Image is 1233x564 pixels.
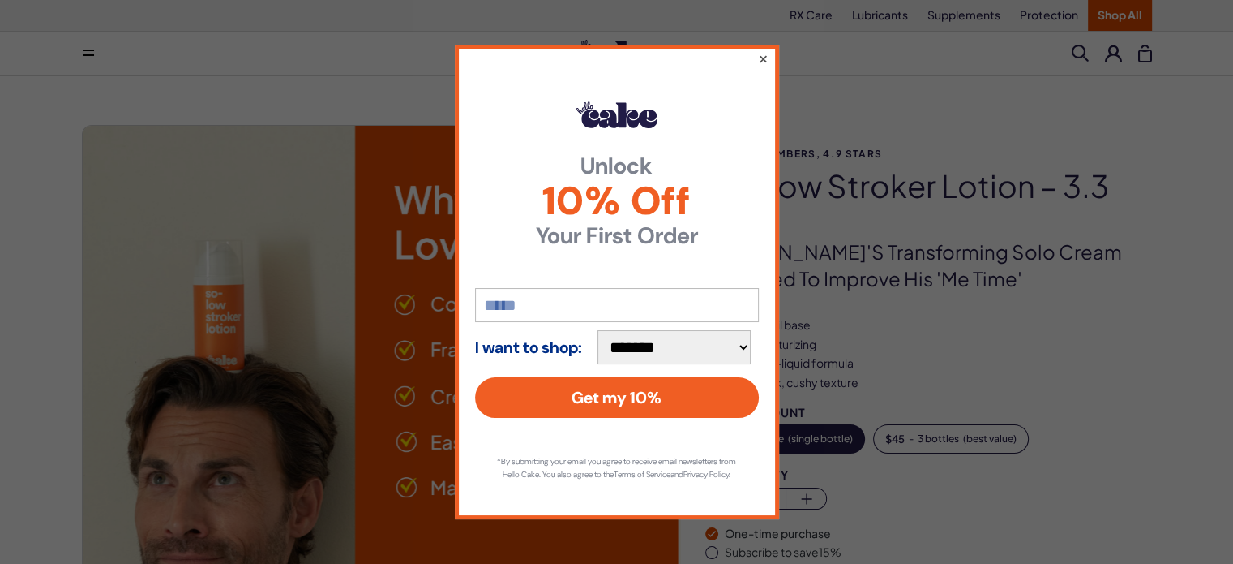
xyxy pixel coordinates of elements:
strong: Your First Order [475,225,759,248]
button: Get my 10% [475,377,759,418]
a: Terms of Service [614,469,670,480]
a: Privacy Policy [683,469,729,480]
p: *By submitting your email you agree to receive email newsletters from Hello Cake. You also agree ... [491,455,743,481]
button: × [757,49,768,68]
strong: Unlock [475,155,759,178]
img: Hello Cake [576,101,657,127]
strong: I want to shop: [475,338,582,356]
span: 10% Off [475,182,759,221]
